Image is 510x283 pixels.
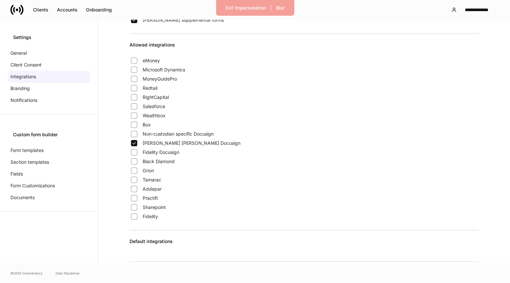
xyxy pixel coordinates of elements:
p: Client Consent [10,62,42,68]
span: Microsoft Dynamics [143,66,185,73]
p: General [10,50,27,56]
span: © 2025 OneAdvisory [10,271,43,276]
div: Onboarding [86,7,112,13]
div: Accounts [57,7,78,13]
span: Black Diamond [143,158,175,165]
p: Documents [10,194,35,201]
span: RightCapital [143,94,169,101]
a: Form Customizations [8,180,90,192]
p: Notifications [10,97,37,104]
span: Fidelity Docusign [143,149,179,156]
a: Client Consent [8,59,90,71]
div: Custom form builder [13,131,85,138]
button: Accounts [53,5,82,15]
a: General [8,47,90,59]
p: Integrations [10,73,36,80]
a: Form templates [8,144,90,156]
span: Salesforce [143,103,165,110]
span: [PERSON_NAME] supplemental forms [143,17,224,23]
span: Orion [143,167,154,174]
a: Data Disclaimer [56,271,80,276]
button: Onboarding [82,5,116,15]
a: Documents [8,192,90,203]
p: Form Customizations [10,182,55,189]
div: Clients [33,7,48,13]
div: Exit Impersonation [225,5,266,11]
p: Form templates [10,147,44,154]
a: Integrations [8,71,90,83]
span: eMoney [143,57,160,64]
span: [PERSON_NAME] [PERSON_NAME] Docusign [143,140,240,146]
span: Tamarac [143,177,161,183]
p: Branding [10,85,30,92]
span: Non-custodian specific Docusign [143,131,214,137]
a: Fields [8,168,90,180]
span: Addepar [143,186,162,192]
span: Fidelity [143,213,158,220]
span: Practifi [143,195,158,201]
span: Sharepoint [143,204,166,211]
span: Box [143,122,151,128]
div: Blur [276,5,285,11]
p: Section templates [10,159,49,165]
a: Section templates [8,156,90,168]
p: Fields [10,171,23,177]
div: Allowed integrations [130,42,479,56]
div: Default integrations [130,238,479,253]
span: Redtail [143,85,157,91]
a: Notifications [8,94,90,106]
button: Exit Impersonation [221,3,270,13]
a: Branding [8,83,90,94]
div: Settings [13,34,85,41]
span: MoneyGuidePro [143,76,177,82]
button: Blur [272,3,289,13]
button: Clients [29,5,53,15]
span: Wealthbox [143,112,166,119]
